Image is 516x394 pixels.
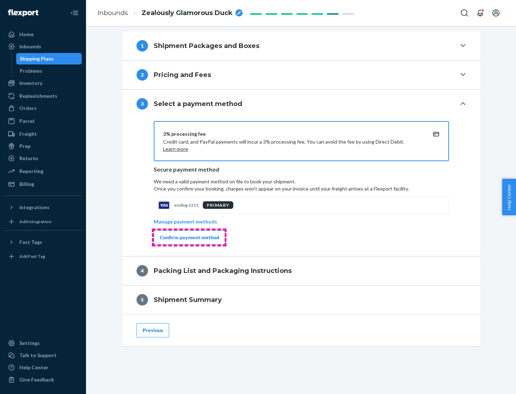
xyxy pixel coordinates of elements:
div: 1 [137,40,148,52]
a: Help Center [4,362,82,373]
div: Replenishments [19,92,57,100]
a: Inventory [4,77,82,89]
p: We need a valid payment method on file to book your shipment. [154,178,449,192]
a: Talk to Support [4,350,82,361]
div: 3 [137,98,148,110]
button: Help Center [502,179,516,215]
a: Freight [4,128,82,140]
button: Close Navigation [67,6,82,20]
button: 5Shipment Summary [122,285,481,314]
p: Once you confirm your booking, charges won't appear on your invoice until your freight arrives at... [154,185,449,192]
button: Learn more [163,145,188,153]
img: Flexport logo [8,9,38,16]
div: Confirm payment method [160,234,219,241]
button: 2Pricing and Fees [122,61,481,89]
div: Problems [20,67,42,75]
button: Open Search Box [457,6,472,20]
p: Secure payment method [154,165,449,174]
div: Reporting [19,168,43,175]
a: Reporting [4,165,82,177]
a: Shipping Plans [16,53,82,64]
button: Previous [137,323,169,337]
button: Open account menu [489,6,503,20]
div: Help Center [19,364,48,371]
a: Inbounds [4,41,82,52]
div: Inventory [19,80,42,87]
h4: Shipment Summary [154,295,222,304]
h4: Packing List and Packaging Instructions [154,266,292,275]
div: Returns [19,155,38,162]
a: Settings [4,337,82,349]
button: Fast Tags [4,236,82,248]
div: 3% processing fee [163,130,422,138]
a: Parcel [4,115,82,127]
button: Integrations [4,202,82,213]
button: Confirm payment method [154,230,225,245]
div: Settings [19,340,40,347]
div: 4 [137,265,148,277]
div: PRIMARY [203,201,233,209]
h4: Shipment Packages and Boxes [154,41,259,51]
a: Returns [4,153,82,164]
a: Add Fast Tag [4,251,82,262]
div: Inbounds [19,43,41,50]
div: 2 [137,69,148,81]
div: 5 [137,294,148,306]
button: 3Select a payment method [122,90,481,118]
h4: Select a payment method [154,99,242,109]
p: Credit card, and PayPal payments will incur a 3% processing fee. You can avoid the fee by using D... [163,138,422,153]
div: Give Feedback [19,376,54,383]
ol: breadcrumbs [92,3,248,24]
h4: Pricing and Fees [154,70,211,80]
a: Problems [16,65,82,77]
a: Replenishments [4,90,82,102]
a: Orders [4,102,82,114]
div: Fast Tags [19,239,42,246]
div: Prep [19,143,30,150]
div: Billing [19,181,34,188]
p: Manage payment methods [154,218,217,225]
div: Add Fast Tag [19,253,45,259]
a: Inbounds [97,9,128,17]
div: Talk to Support [19,352,57,359]
div: Parcel [19,117,34,125]
p: ending 1211 [174,202,199,208]
div: Orders [19,105,37,112]
div: Freight [19,130,37,138]
button: Give Feedback [4,374,82,385]
a: Home [4,29,82,40]
button: Open notifications [473,6,487,20]
div: Home [19,31,34,38]
div: Integrations [19,204,49,211]
a: Billing [4,178,82,190]
button: 1Shipment Packages and Boxes [122,32,481,60]
div: Shipping Plans [20,55,54,62]
div: Add Integration [19,218,51,225]
a: Add Integration [4,216,82,227]
a: Prep [4,140,82,152]
span: Zealously Glamorous Duck [142,9,233,18]
button: 4Packing List and Packaging Instructions [122,256,481,285]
